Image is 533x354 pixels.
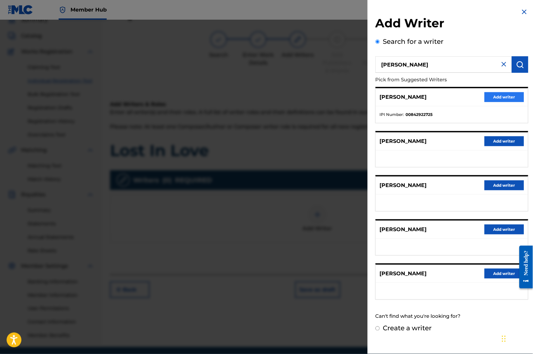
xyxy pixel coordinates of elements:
[406,112,433,118] strong: 00842922725
[380,93,427,101] p: [PERSON_NAME]
[70,6,107,14] span: Member Hub
[500,322,533,354] iframe: Chat Widget
[380,112,404,118] span: IPI Number :
[485,136,524,146] button: Add writer
[380,137,427,145] p: [PERSON_NAME]
[485,92,524,102] button: Add writer
[485,269,524,279] button: Add writer
[500,60,508,68] img: close
[59,6,67,14] img: Top Rightsholder
[515,241,533,294] iframe: Resource Center
[516,61,524,68] img: Search Works
[8,5,33,14] img: MLC Logo
[502,329,506,349] div: Drag
[376,16,528,33] h2: Add Writer
[383,324,432,332] label: Create a writer
[380,181,427,189] p: [PERSON_NAME]
[485,180,524,190] button: Add writer
[380,270,427,278] p: [PERSON_NAME]
[485,225,524,234] button: Add writer
[380,226,427,233] p: [PERSON_NAME]
[376,73,491,87] p: Pick from Suggested Writers
[376,310,528,324] div: Can't find what you're looking for?
[383,38,444,45] label: Search for a writer
[376,56,512,73] input: Search writer's name or IPI Number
